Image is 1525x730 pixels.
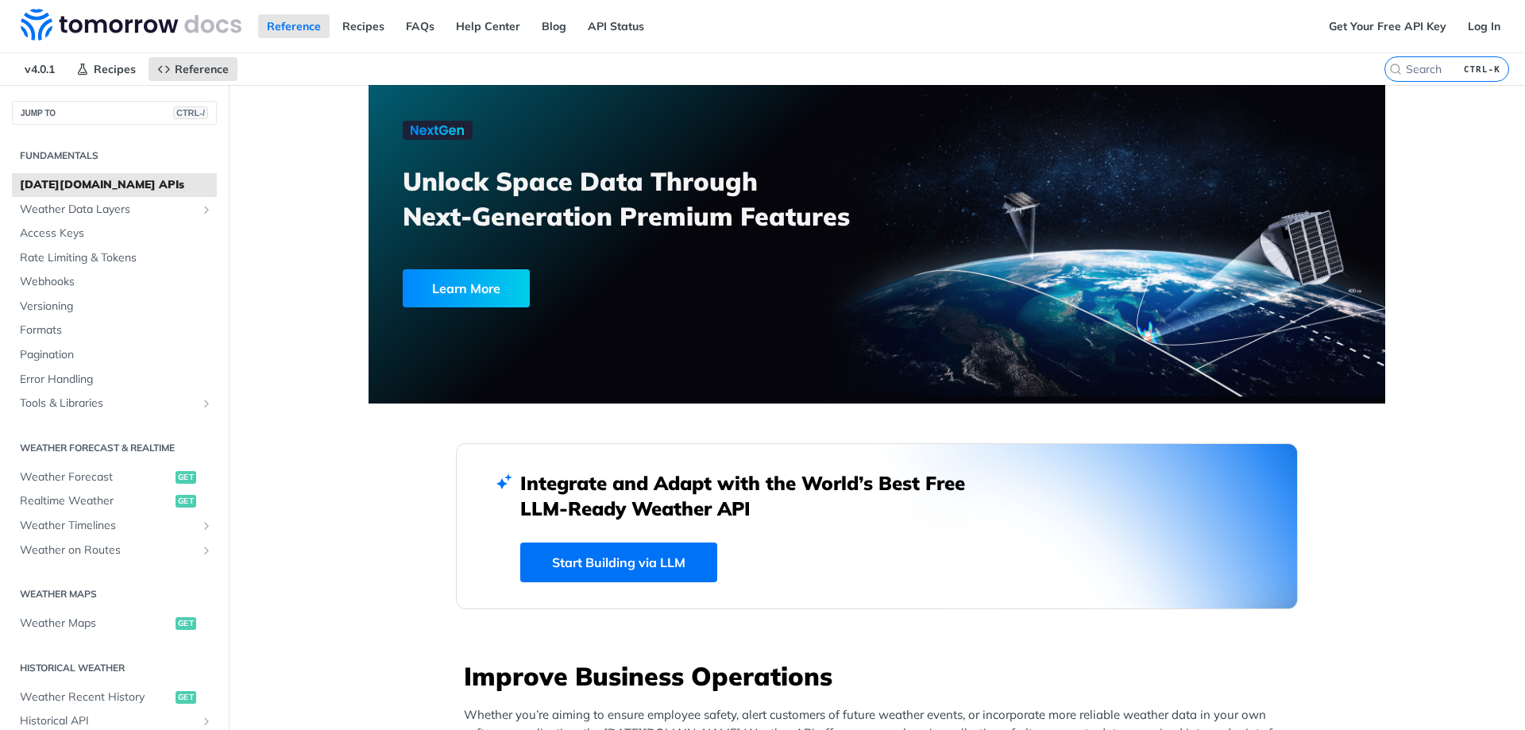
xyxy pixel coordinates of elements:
span: Historical API [20,713,196,729]
button: Show subpages for Weather on Routes [200,544,213,557]
a: Weather Data LayersShow subpages for Weather Data Layers [12,198,217,222]
svg: Search [1389,63,1402,75]
h2: Integrate and Adapt with the World’s Best Free LLM-Ready Weather API [520,470,989,521]
a: Access Keys [12,222,217,245]
h2: Fundamentals [12,149,217,163]
a: Blog [533,14,575,38]
a: Weather on RoutesShow subpages for Weather on Routes [12,539,217,562]
span: get [176,471,196,484]
a: Versioning [12,295,217,319]
span: Pagination [20,347,213,363]
a: Weather Forecastget [12,465,217,489]
a: Help Center [447,14,529,38]
span: Weather Timelines [20,518,196,534]
h2: Weather Forecast & realtime [12,441,217,455]
span: Weather on Routes [20,543,196,558]
span: v4.0.1 [16,57,64,81]
a: [DATE][DOMAIN_NAME] APIs [12,173,217,197]
a: Rate Limiting & Tokens [12,246,217,270]
span: get [176,495,196,508]
a: Reference [149,57,237,81]
div: Learn More [403,269,530,307]
a: Learn More [403,269,796,307]
span: Tools & Libraries [20,396,196,411]
span: Realtime Weather [20,493,172,509]
img: NextGen [403,121,473,140]
span: Webhooks [20,274,213,290]
span: Versioning [20,299,213,315]
span: [DATE][DOMAIN_NAME] APIs [20,177,213,193]
a: Start Building via LLM [520,543,717,582]
span: Weather Data Layers [20,202,196,218]
button: Show subpages for Tools & Libraries [200,397,213,410]
h2: Historical Weather [12,661,217,675]
h2: Weather Maps [12,587,217,601]
span: get [176,691,196,704]
a: Error Handling [12,368,217,392]
a: Recipes [334,14,393,38]
a: Weather Recent Historyget [12,686,217,709]
span: CTRL-/ [173,106,208,119]
h3: Unlock Space Data Through Next-Generation Premium Features [403,164,894,234]
img: Tomorrow.io Weather API Docs [21,9,241,41]
span: Reference [175,62,229,76]
a: Recipes [68,57,145,81]
a: Weather TimelinesShow subpages for Weather Timelines [12,514,217,538]
a: Pagination [12,343,217,367]
a: Tools & LibrariesShow subpages for Tools & Libraries [12,392,217,415]
kbd: CTRL-K [1460,61,1504,77]
span: Access Keys [20,226,213,241]
button: Show subpages for Historical API [200,715,213,728]
a: FAQs [397,14,443,38]
a: API Status [579,14,653,38]
button: JUMP TOCTRL-/ [12,101,217,125]
span: Error Handling [20,372,213,388]
span: Formats [20,323,213,338]
span: Recipes [94,62,136,76]
h3: Improve Business Operations [464,659,1298,693]
a: Get Your Free API Key [1320,14,1455,38]
a: Formats [12,319,217,342]
button: Show subpages for Weather Data Layers [200,203,213,216]
span: Weather Forecast [20,469,172,485]
a: Log In [1459,14,1509,38]
a: Reference [258,14,330,38]
span: Rate Limiting & Tokens [20,250,213,266]
a: Weather Mapsget [12,612,217,635]
span: get [176,617,196,630]
a: Realtime Weatherget [12,489,217,513]
span: Weather Maps [20,616,172,632]
span: Weather Recent History [20,689,172,705]
button: Show subpages for Weather Timelines [200,519,213,532]
a: Webhooks [12,270,217,294]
